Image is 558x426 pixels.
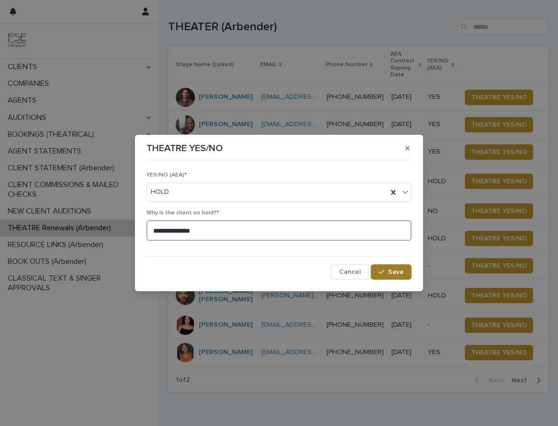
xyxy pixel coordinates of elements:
[339,269,361,275] span: Cancel
[151,187,169,197] span: HOLD
[388,269,404,275] span: Save
[331,264,369,280] button: Cancel
[371,264,412,280] button: Save
[146,210,219,216] span: Why is the client on hold?
[146,172,187,178] span: YES/NO (AEA)
[146,142,223,154] p: THEATRE YES/NO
